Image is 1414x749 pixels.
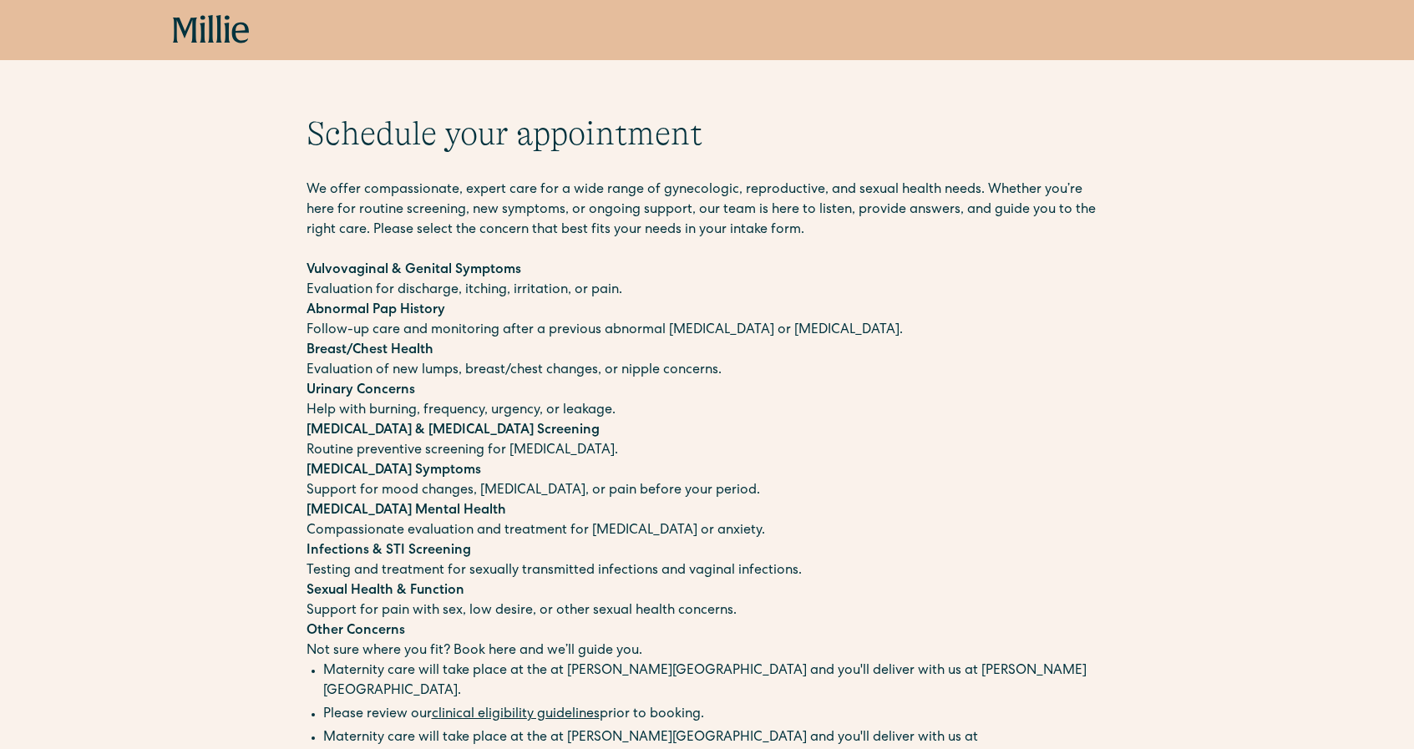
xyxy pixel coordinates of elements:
[307,341,1108,381] p: Evaluation of new lumps, breast/chest changes, or nipple concerns.
[307,424,600,438] strong: [MEDICAL_DATA] & [MEDICAL_DATA] Screening
[307,541,1108,581] p: Testing and treatment for sexually transmitted infections and vaginal infections.
[307,621,1108,661] p: Not sure where you fit? Book here and we’ll guide you.
[307,461,1108,501] p: Support for mood changes, [MEDICAL_DATA], or pain before your period.
[307,114,1108,154] h1: Schedule your appointment
[323,705,1108,725] li: Please review our prior to booking.
[307,301,1108,341] p: Follow-up care and monitoring after a previous abnormal [MEDICAL_DATA] or [MEDICAL_DATA].
[307,261,1108,301] p: Evaluation for discharge, itching, irritation, or pain.
[307,381,1108,421] p: Help with burning, frequency, urgency, or leakage.
[307,504,506,518] strong: [MEDICAL_DATA] Mental Health
[307,581,1108,621] p: Support for pain with sex, low desire, or other sexual health concerns.
[307,501,1108,541] p: Compassionate evaluation and treatment for [MEDICAL_DATA] or anxiety.
[307,264,521,277] strong: Vulvovaginal & Genital Symptoms
[307,421,1108,461] p: Routine preventive screening for [MEDICAL_DATA].
[307,544,471,558] strong: Infections & STI Screening
[307,304,445,317] strong: Abnormal Pap History
[307,585,464,598] strong: Sexual Health & Function
[307,625,405,638] strong: Other Concerns
[432,708,600,721] a: clinical eligibility guidelines
[323,661,1108,701] li: Maternity care will take place at the at [PERSON_NAME][GEOGRAPHIC_DATA] and you'll deliver with u...
[307,180,1108,240] p: We offer compassionate, expert care for a wide range of gynecologic, reproductive, and sexual hea...
[307,240,1108,261] p: ‍
[307,344,433,357] strong: Breast/Chest Health
[307,384,415,397] strong: Urinary Concerns
[307,464,481,478] strong: [MEDICAL_DATA] Symptoms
